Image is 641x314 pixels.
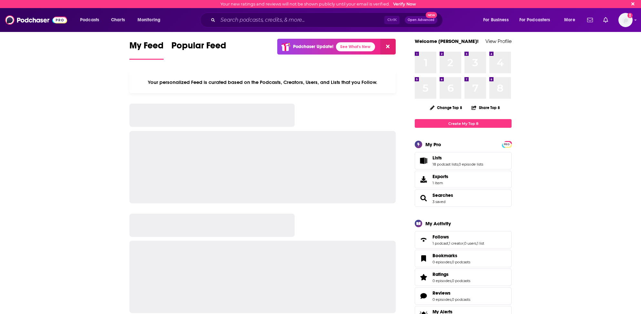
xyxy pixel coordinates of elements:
[519,15,550,25] span: For Podcasters
[432,181,448,185] span: 1 item
[432,174,448,179] span: Exports
[133,15,169,25] button: open menu
[432,241,448,246] a: 1 podcast
[560,15,583,25] button: open menu
[503,142,511,147] span: PRO
[425,141,441,147] div: My Pro
[417,175,430,184] span: Exports
[415,38,479,44] a: Welcome [PERSON_NAME]!
[408,18,434,22] span: Open Advanced
[206,13,449,27] div: Search podcasts, credits, & more...
[415,119,512,128] a: Create My Top 8
[463,241,464,246] span: ,
[129,40,164,60] a: My Feed
[585,15,595,25] a: Show notifications dropdown
[417,194,430,203] a: Searches
[432,253,470,258] a: Bookmarks
[448,241,449,246] span: ,
[601,15,611,25] a: Show notifications dropdown
[515,15,560,25] button: open menu
[449,241,463,246] a: 1 creator
[432,155,442,161] span: Lists
[432,199,445,204] a: 3 saved
[415,152,512,169] span: Lists
[432,260,451,264] a: 0 episodes
[476,241,477,246] span: ,
[432,271,470,277] a: Ratings
[451,260,452,264] span: ,
[432,297,451,302] a: 0 episodes
[432,253,457,258] span: Bookmarks
[627,13,633,18] svg: Email not verified
[432,290,451,296] span: Reviews
[417,254,430,263] a: Bookmarks
[483,15,509,25] span: For Business
[415,287,512,305] span: Reviews
[417,291,430,300] a: Reviews
[415,231,512,248] span: Follows
[452,297,470,302] a: 0 podcasts
[171,40,226,60] a: Popular Feed
[432,192,453,198] a: Searches
[432,271,449,277] span: Ratings
[452,279,470,283] a: 0 podcasts
[471,101,500,114] button: Share Top 8
[5,14,67,26] img: Podchaser - Follow, Share and Rate Podcasts
[426,12,437,18] span: New
[415,250,512,267] span: Bookmarks
[459,162,483,167] a: 0 episode lists
[336,42,375,51] a: See What's New
[417,156,430,165] a: Lists
[452,260,470,264] a: 0 podcasts
[218,15,384,25] input: Search podcasts, credits, & more...
[479,15,517,25] button: open menu
[384,16,400,24] span: Ctrl K
[477,241,484,246] a: 1 list
[293,44,333,49] p: Podchaser Update!
[393,2,416,6] a: Verify Now
[451,279,452,283] span: ,
[415,268,512,286] span: Ratings
[417,235,430,244] a: Follows
[464,241,476,246] a: 0 users
[503,142,511,147] a: PRO
[426,104,466,112] button: Change Top 8
[432,290,470,296] a: Reviews
[405,16,437,24] button: Open AdvancedNew
[220,2,416,6] div: Your new ratings and reviews will not be shown publicly until your email is verified.
[618,13,633,27] button: Show profile menu
[432,234,449,240] span: Follows
[129,40,164,55] span: My Feed
[111,15,125,25] span: Charts
[76,15,107,25] button: open menu
[417,273,430,282] a: Ratings
[432,234,484,240] a: Follows
[415,171,512,188] a: Exports
[80,15,99,25] span: Podcasts
[107,15,129,25] a: Charts
[618,13,633,27] span: Logged in as BretAita
[415,189,512,207] span: Searches
[129,71,396,93] div: Your personalized Feed is curated based on the Podcasts, Creators, Users, and Lists that you Follow.
[137,15,160,25] span: Monitoring
[485,38,512,44] a: View Profile
[564,15,575,25] span: More
[432,279,451,283] a: 0 episodes
[432,155,483,161] a: Lists
[171,40,226,55] span: Popular Feed
[425,220,451,227] div: My Activity
[618,13,633,27] img: User Profile
[432,162,458,167] a: 18 podcast lists
[451,297,452,302] span: ,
